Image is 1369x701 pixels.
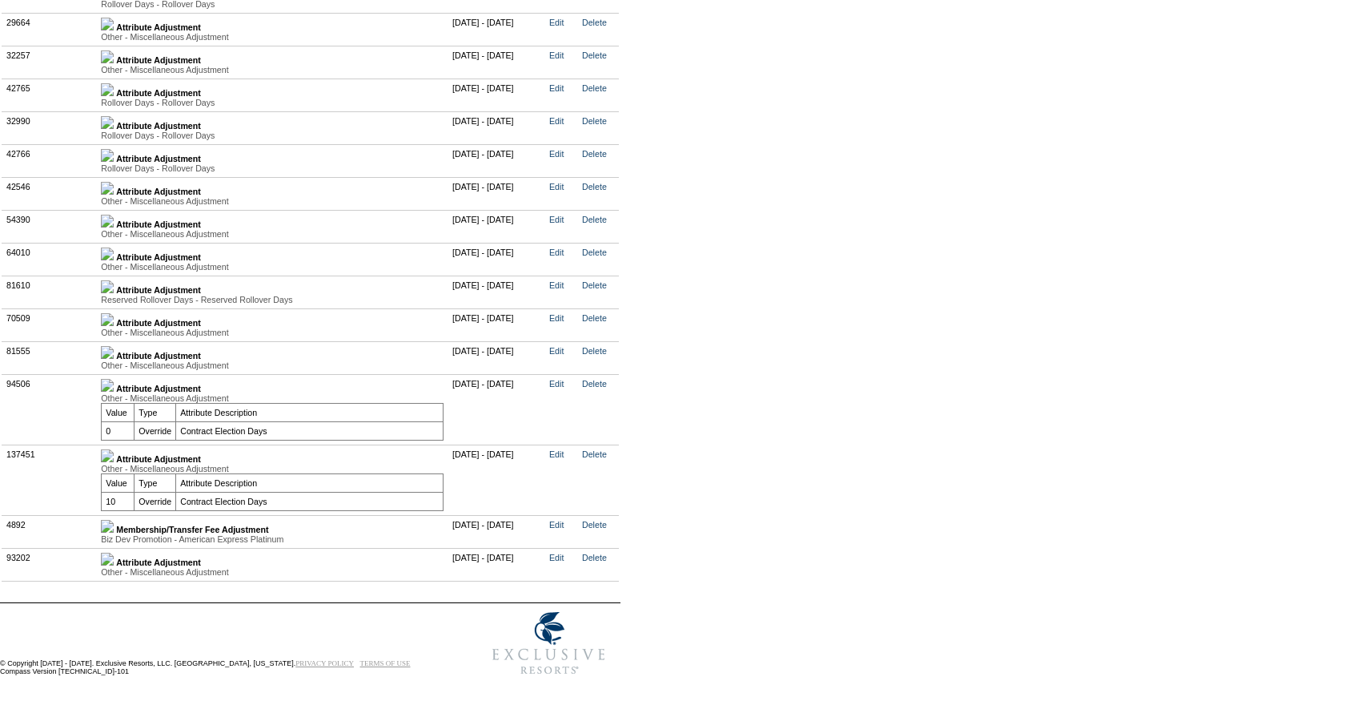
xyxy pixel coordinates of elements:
td: [DATE] - [DATE] [448,79,545,111]
img: b_plus.gif [101,520,114,533]
td: [DATE] - [DATE] [448,243,545,276]
td: 94506 [2,374,97,445]
img: b_plus.gif [101,346,114,359]
div: Reserved Rollover Days - Reserved Rollover Days [101,295,444,304]
div: Other - Miscellaneous Adjustment [101,393,444,403]
img: b_plus.gif [101,83,114,96]
td: [DATE] - [DATE] [448,210,545,243]
a: Delete [582,149,607,159]
a: Edit [549,248,564,257]
a: Edit [549,18,564,27]
div: Other - Miscellaneous Adjustment [101,32,444,42]
b: Attribute Adjustment [116,22,201,32]
td: Override [134,492,176,510]
b: Attribute Adjustment [116,55,201,65]
td: Value [102,403,134,421]
a: Edit [549,520,564,530]
div: Other - Miscellaneous Adjustment [101,567,444,577]
b: Attribute Adjustment [116,558,201,567]
b: Attribute Adjustment [116,384,201,393]
b: Attribute Adjustment [116,220,201,229]
td: Type [134,473,176,492]
b: Attribute Adjustment [116,154,201,163]
a: Delete [582,83,607,93]
b: Attribute Adjustment [116,454,201,464]
a: Edit [549,553,564,562]
td: 42546 [2,177,97,210]
div: Rollover Days - Rollover Days [101,163,444,173]
img: b_plus.gif [101,215,114,228]
a: Edit [549,83,564,93]
a: Edit [549,50,564,60]
td: 4892 [2,515,97,548]
img: b_plus.gif [101,18,114,30]
td: [DATE] - [DATE] [448,13,545,46]
a: Edit [549,449,564,459]
td: 81555 [2,341,97,374]
td: [DATE] - [DATE] [448,144,545,177]
td: [DATE] - [DATE] [448,276,545,308]
td: [DATE] - [DATE] [448,341,545,374]
td: 54390 [2,210,97,243]
td: 93202 [2,548,97,581]
img: b_plus.gif [101,50,114,63]
td: 64010 [2,243,97,276]
td: 70509 [2,308,97,341]
a: Delete [582,182,607,191]
td: Contract Election Days [176,421,444,440]
b: Attribute Adjustment [116,285,201,295]
img: b_plus.gif [101,313,114,326]
td: Contract Election Days [176,492,444,510]
a: PRIVACY POLICY [295,659,354,667]
div: Other - Miscellaneous Adjustment [101,262,444,272]
td: Attribute Description [176,473,444,492]
div: Other - Miscellaneous Adjustment [101,65,444,75]
td: [DATE] - [DATE] [448,177,545,210]
td: 42766 [2,144,97,177]
td: [DATE] - [DATE] [448,548,545,581]
img: b_plus.gif [101,149,114,162]
a: Edit [549,313,564,323]
div: Other - Miscellaneous Adjustment [101,229,444,239]
b: Attribute Adjustment [116,252,201,262]
td: Attribute Description [176,403,444,421]
td: [DATE] - [DATE] [448,515,545,548]
td: [DATE] - [DATE] [448,46,545,79]
td: 32257 [2,46,97,79]
a: Delete [582,313,607,323]
a: Delete [582,449,607,459]
a: Edit [549,379,564,389]
td: 10 [102,492,134,510]
a: Delete [582,215,607,224]
td: 137451 [2,445,97,515]
div: Rollover Days - Rollover Days [101,131,444,140]
div: Other - Miscellaneous Adjustment [101,328,444,337]
a: Delete [582,520,607,530]
a: Delete [582,280,607,290]
a: Edit [549,182,564,191]
a: Delete [582,18,607,27]
img: b_minus.gif [101,449,114,462]
td: 81610 [2,276,97,308]
a: Edit [549,149,564,159]
div: Rollover Days - Rollover Days [101,98,444,107]
div: Biz Dev Promotion - American Express Platinum [101,534,444,544]
td: Override [134,421,176,440]
img: b_plus.gif [101,116,114,129]
img: b_plus.gif [101,553,114,566]
b: Membership/Transfer Fee Adjustment [116,525,268,534]
a: Edit [549,116,564,126]
img: b_plus.gif [101,280,114,293]
img: b_plus.gif [101,248,114,260]
img: b_plus.gif [101,182,114,195]
td: 0 [102,421,134,440]
td: Type [134,403,176,421]
img: b_minus.gif [101,379,114,392]
td: [DATE] - [DATE] [448,111,545,144]
a: Delete [582,379,607,389]
a: Delete [582,346,607,356]
div: Other - Miscellaneous Adjustment [101,361,444,370]
b: Attribute Adjustment [116,351,201,361]
a: Delete [582,553,607,562]
a: Delete [582,116,607,126]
